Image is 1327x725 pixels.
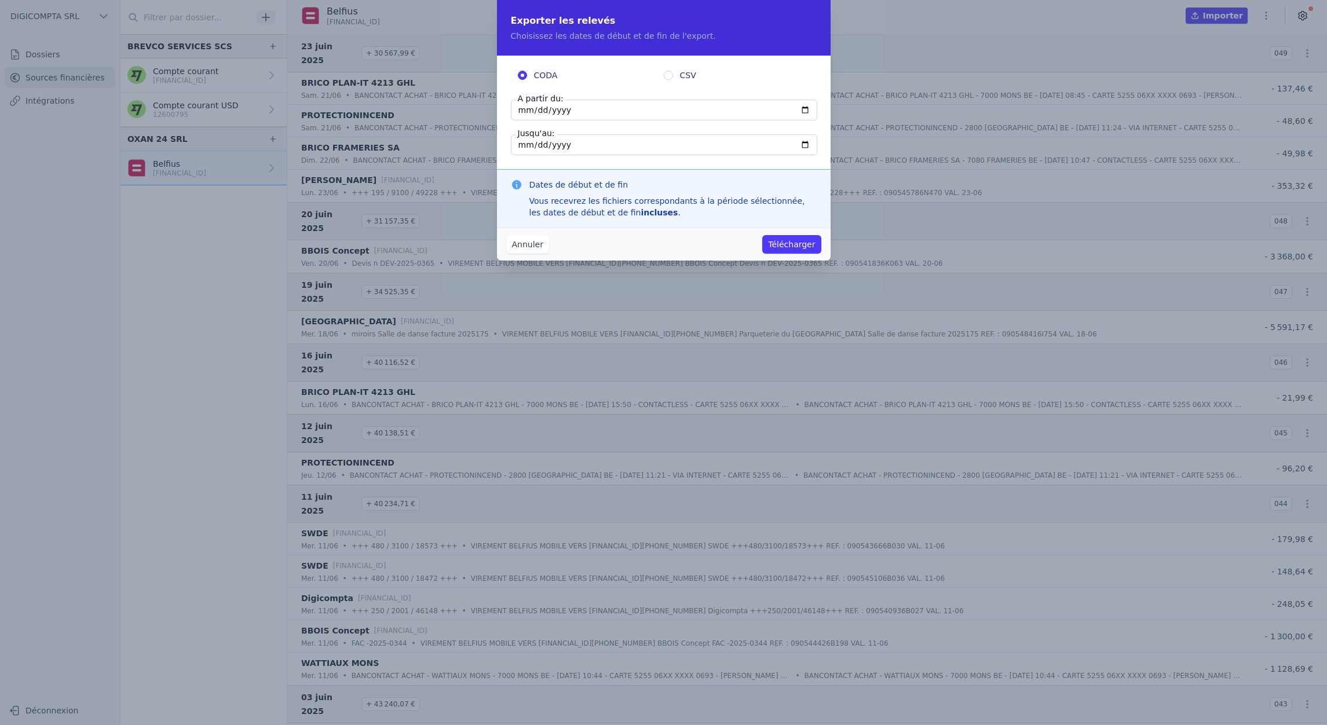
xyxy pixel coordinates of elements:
[518,71,527,80] input: CODA
[516,93,566,104] label: A partir du:
[664,71,673,80] input: CSV
[680,69,696,81] span: CSV
[534,69,558,81] span: CODA
[762,235,821,254] button: Télécharger
[511,14,817,28] h2: Exporter les relevés
[641,208,678,217] strong: incluses
[518,69,664,81] label: CODA
[664,69,810,81] label: CSV
[511,30,817,42] p: Choisissez les dates de début et de fin de l'export.
[529,195,817,218] div: Vous recevrez les fichiers correspondants à la période sélectionnée, les dates de début et de fin .
[506,235,549,254] button: Annuler
[516,127,557,139] label: Jusqu'au:
[529,179,817,191] h3: Dates de début et de fin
